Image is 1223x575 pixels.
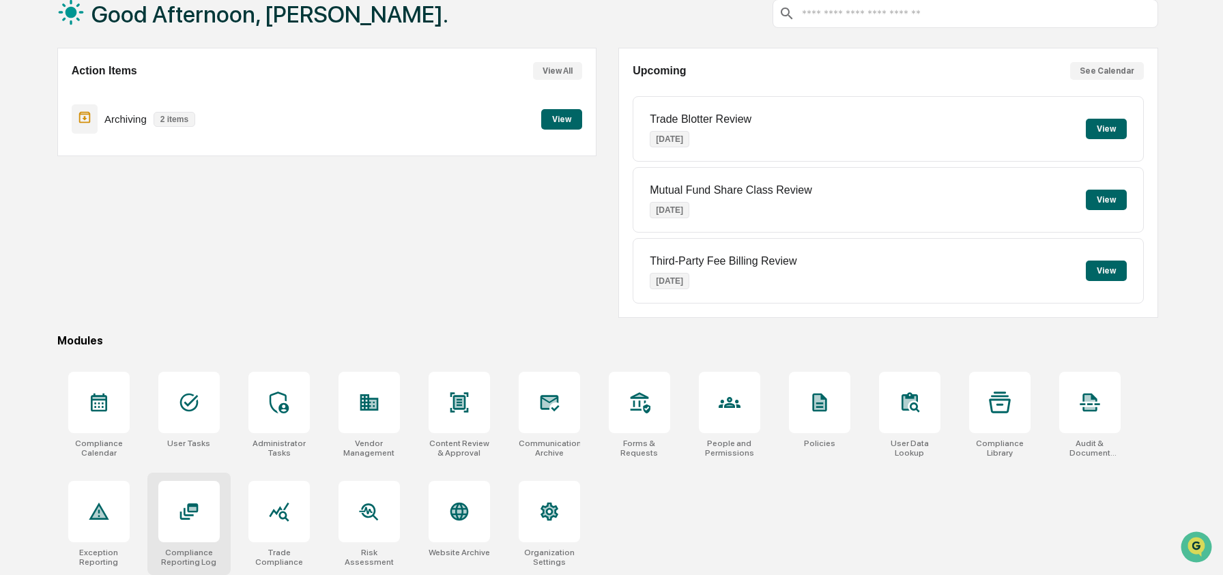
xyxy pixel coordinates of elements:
button: View All [533,62,582,80]
p: [DATE] [650,202,689,218]
div: Trade Compliance [248,548,310,567]
p: Archiving [104,113,147,125]
div: 🗄️ [99,173,110,184]
div: People and Permissions [699,439,760,458]
span: Attestations [113,172,169,186]
span: Preclearance [27,172,88,186]
span: Data Lookup [27,198,86,211]
div: Organization Settings [519,548,580,567]
img: 1746055101610-c473b297-6a78-478c-a979-82029cc54cd1 [14,104,38,129]
a: Powered byPylon [96,231,165,241]
button: View [1086,261,1127,281]
span: Pylon [136,231,165,241]
div: Risk Assessment [339,548,400,567]
div: Compliance Library [969,439,1031,458]
button: See Calendar [1070,62,1144,80]
div: Compliance Reporting Log [158,548,220,567]
button: Start new chat [232,108,248,125]
a: View [541,112,582,125]
div: Communications Archive [519,439,580,458]
div: Exception Reporting [68,548,130,567]
div: Forms & Requests [609,439,670,458]
h2: Action Items [72,65,137,77]
div: Policies [804,439,835,448]
div: User Data Lookup [879,439,940,458]
p: Trade Blotter Review [650,113,751,126]
div: Compliance Calendar [68,439,130,458]
div: Content Review & Approval [429,439,490,458]
p: [DATE] [650,131,689,147]
p: Mutual Fund Share Class Review [650,184,811,196]
iframe: Open customer support [1179,530,1216,567]
button: View [541,109,582,130]
h2: Upcoming [633,65,686,77]
div: Vendor Management [339,439,400,458]
div: Modules [57,334,1158,347]
div: 🔎 [14,199,25,210]
p: How can we help? [14,29,248,50]
p: Third-Party Fee Billing Review [650,255,796,267]
div: Website Archive [429,548,490,557]
p: [DATE] [650,273,689,289]
div: Administrator Tasks [248,439,310,458]
div: User Tasks [167,439,210,448]
a: 🔎Data Lookup [8,192,91,217]
div: Audit & Document Logs [1059,439,1121,458]
a: 🗄️Attestations [93,166,175,191]
button: View [1086,190,1127,210]
h1: Good Afternoon, [PERSON_NAME]. [91,1,448,28]
div: We're available if you need us! [46,118,173,129]
p: 2 items [154,112,195,127]
div: Start new chat [46,104,224,118]
a: 🖐️Preclearance [8,166,93,191]
div: 🖐️ [14,173,25,184]
button: View [1086,119,1127,139]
